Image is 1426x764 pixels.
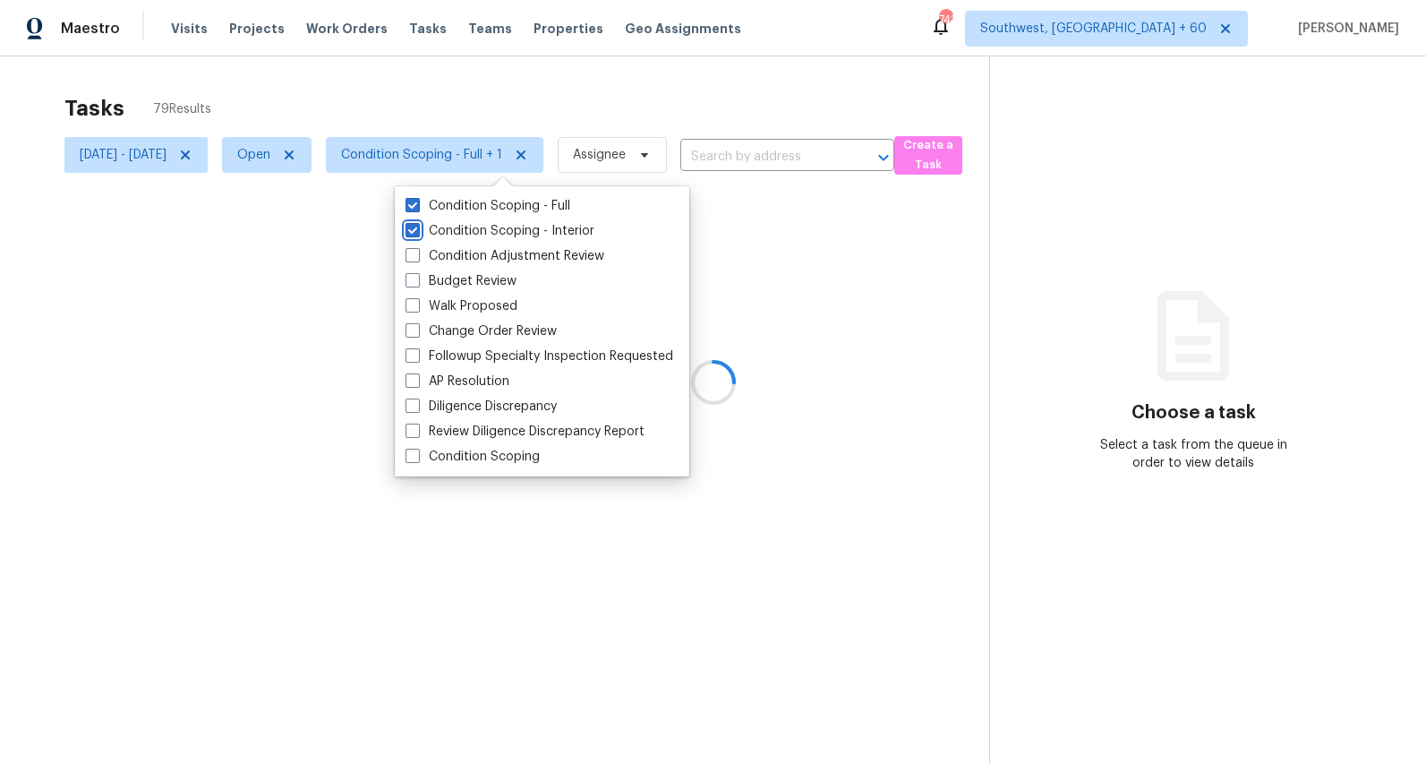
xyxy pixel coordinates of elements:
label: Condition Scoping - Full [406,197,570,215]
label: Followup Specialty Inspection Requested [406,348,673,365]
div: 743 [939,11,952,29]
label: Change Order Review [406,322,557,340]
label: Budget Review [406,272,517,290]
label: Diligence Discrepancy [406,398,557,416]
label: Condition Scoping - Interior [406,222,594,240]
label: AP Resolution [406,373,509,391]
label: Review Diligence Discrepancy Report [406,423,645,441]
label: Walk Proposed [406,297,517,315]
label: Condition Adjustment Review [406,247,604,265]
label: Condition Scoping [406,448,540,466]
